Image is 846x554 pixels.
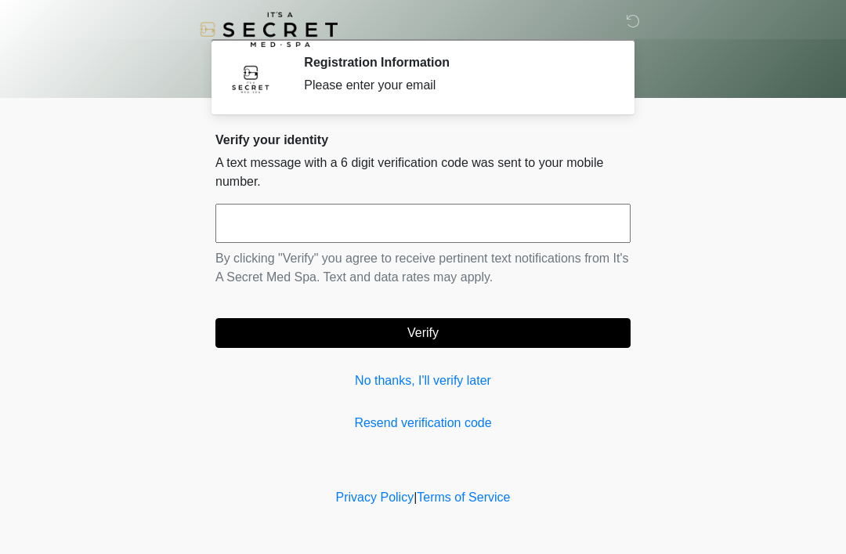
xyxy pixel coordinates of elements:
[414,491,417,504] a: |
[304,76,607,95] div: Please enter your email
[336,491,414,504] a: Privacy Policy
[215,318,631,348] button: Verify
[417,491,510,504] a: Terms of Service
[215,414,631,433] a: Resend verification code
[304,55,607,70] h2: Registration Information
[215,154,631,191] p: A text message with a 6 digit verification code was sent to your mobile number.
[215,249,631,287] p: By clicking "Verify" you agree to receive pertinent text notifications from It's A Secret Med Spa...
[200,12,338,47] img: It's A Secret Med Spa Logo
[215,132,631,147] h2: Verify your identity
[215,371,631,390] a: No thanks, I'll verify later
[227,55,274,102] img: Agent Avatar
